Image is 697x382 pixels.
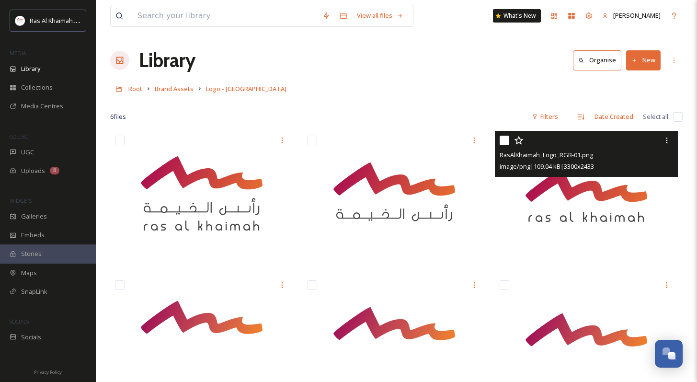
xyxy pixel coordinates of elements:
[303,131,486,266] img: RasAlKhaimah_Logo_RGB-05.png
[597,6,665,25] a: [PERSON_NAME]
[155,84,194,93] span: Brand Assets
[155,83,194,94] a: Brand Assets
[21,249,42,258] span: Stories
[110,131,293,266] img: RasAlKhaimah_Logo_RGB-09.png
[500,150,593,159] span: RasAlKhaimah_Logo_RGB-01.png
[21,287,47,296] span: SnapLink
[206,83,286,94] a: Logo - [GEOGRAPHIC_DATA]
[110,112,126,121] span: 6 file s
[34,366,62,377] a: Privacy Policy
[10,133,30,140] span: COLLECT
[21,231,45,240] span: Embeds
[643,112,668,121] span: Select all
[590,107,638,126] div: Date Created
[500,162,594,171] span: image/png | 109.04 kB | 3300 x 2433
[21,333,41,342] span: Socials
[21,102,63,111] span: Media Centres
[21,212,47,221] span: Galleries
[50,167,59,174] div: 8
[495,131,678,266] img: RasAlKhaimah_Logo_RGB-01.png
[655,340,683,368] button: Open Chat
[128,83,142,94] a: Root
[15,16,25,25] img: Logo_RAKTDA_RGB-01.png
[10,49,26,57] span: MEDIA
[573,50,621,70] button: Organise
[133,5,318,26] input: Search your library
[626,50,661,70] button: New
[10,197,32,204] span: WIDGETS
[34,369,62,375] span: Privacy Policy
[21,166,45,175] span: Uploads
[527,107,563,126] div: Filters
[352,6,408,25] a: View all files
[21,64,40,73] span: Library
[128,84,142,93] span: Root
[493,9,541,23] a: What's New
[10,318,29,325] span: SOCIALS
[613,11,661,20] span: [PERSON_NAME]
[21,268,37,278] span: Maps
[21,148,34,157] span: UGC
[139,46,195,75] a: Library
[573,50,626,70] a: Organise
[21,83,53,92] span: Collections
[30,16,165,25] span: Ras Al Khaimah Tourism Development Authority
[206,84,286,93] span: Logo - [GEOGRAPHIC_DATA]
